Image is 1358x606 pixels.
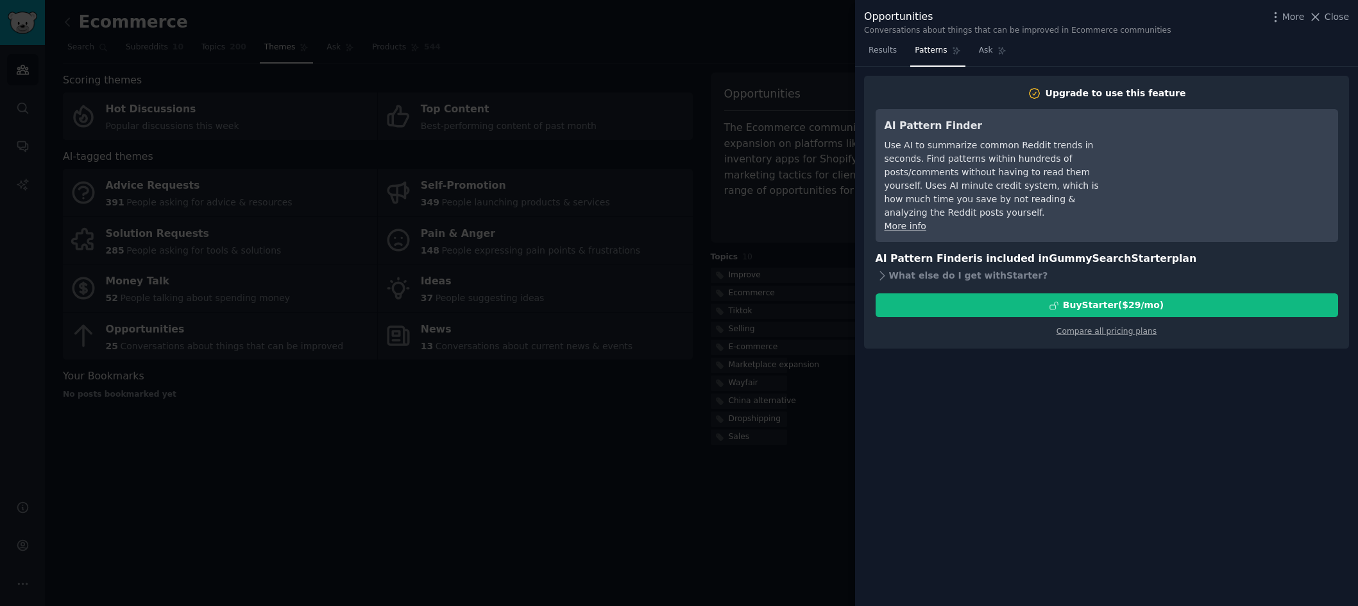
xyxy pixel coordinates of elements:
[885,118,1119,134] h3: AI Pattern Finder
[1269,10,1305,24] button: More
[876,293,1338,317] button: BuyStarter($29/mo)
[876,251,1338,267] h3: AI Pattern Finder is included in plan
[1049,252,1171,264] span: GummySearch Starter
[1057,327,1157,336] a: Compare all pricing plans
[869,45,897,56] span: Results
[1063,299,1164,312] div: Buy Starter ($ 29 /mo )
[1309,10,1349,24] button: Close
[979,45,993,56] span: Ask
[864,9,1171,25] div: Opportunities
[1282,10,1305,24] span: More
[910,40,965,67] a: Patterns
[1046,87,1186,100] div: Upgrade to use this feature
[1137,118,1329,214] iframe: YouTube video player
[864,25,1171,37] div: Conversations about things that can be improved in Ecommerce communities
[915,45,947,56] span: Patterns
[1325,10,1349,24] span: Close
[885,139,1119,220] div: Use AI to summarize common Reddit trends in seconds. Find patterns within hundreds of posts/comme...
[864,40,901,67] a: Results
[974,40,1011,67] a: Ask
[876,266,1338,284] div: What else do I get with Starter ?
[885,221,926,231] a: More info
